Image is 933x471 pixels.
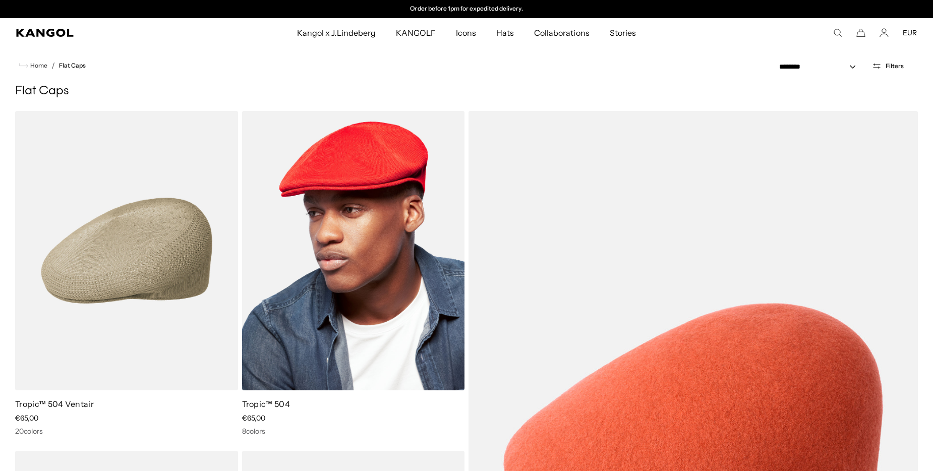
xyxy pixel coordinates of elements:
[396,18,436,47] span: KANGOLF
[866,62,910,71] button: Open filters
[16,29,197,37] a: Kangol
[880,28,889,37] a: Account
[386,18,446,47] a: KANGOLF
[856,28,865,37] button: Cart
[833,28,842,37] summary: Search here
[15,84,918,99] h1: Flat Caps
[610,18,636,47] span: Stories
[496,18,514,47] span: Hats
[15,427,238,436] div: 20 colors
[242,399,290,409] a: Tropic™ 504
[242,414,265,423] span: €65,00
[242,427,465,436] div: 8 colors
[903,28,917,37] button: EUR
[363,5,570,13] div: 2 of 2
[15,399,94,409] a: Tropic™ 504 Ventair
[524,18,599,47] a: Collaborations
[297,18,376,47] span: Kangol x J.Lindeberg
[410,5,522,13] p: Order before 1pm for expedited delivery.
[486,18,524,47] a: Hats
[59,62,86,69] a: Flat Caps
[446,18,486,47] a: Icons
[363,5,570,13] div: Announcement
[47,60,55,72] li: /
[775,62,866,72] select: Sort by: Featured
[534,18,589,47] span: Collaborations
[287,18,386,47] a: Kangol x J.Lindeberg
[363,5,570,13] slideshow-component: Announcement bar
[600,18,646,47] a: Stories
[19,61,47,70] a: Home
[242,111,465,390] img: Tropic™ 504
[886,63,904,70] span: Filters
[15,414,38,423] span: €65,00
[28,62,47,69] span: Home
[456,18,476,47] span: Icons
[15,111,238,390] img: Tropic™ 504 Ventair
